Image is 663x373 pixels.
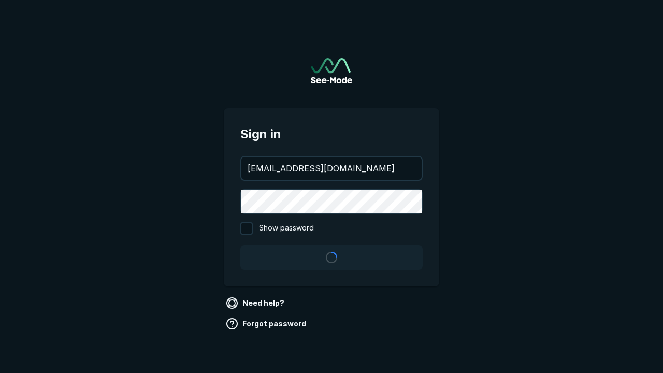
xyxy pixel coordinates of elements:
a: Forgot password [224,315,310,332]
img: See-Mode Logo [311,58,352,83]
a: Go to sign in [311,58,352,83]
a: Need help? [224,295,289,311]
input: your@email.com [241,157,422,180]
span: Sign in [240,125,423,144]
span: Show password [259,222,314,235]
